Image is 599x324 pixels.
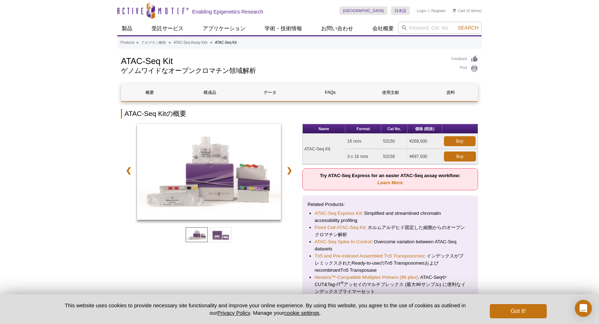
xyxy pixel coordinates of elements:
h2: Enabling Epigenetics Research [192,9,263,15]
td: ATAC-Seq Kit [303,134,346,164]
input: Keyword, Cat. No. [398,22,482,34]
a: 会社概要 [368,22,398,35]
td: 16 rxns [345,134,381,149]
h1: ATAC-Seq Kit [121,55,444,66]
a: 日本語 [391,6,410,15]
th: 価格 (税抜) [408,124,442,134]
a: ATAC-Seq Kit [137,124,281,222]
button: cookie settings [284,310,319,316]
li: ATAC-Seq Kit [215,41,237,44]
a: アプリケーション [198,22,250,35]
a: Privacy Policy [217,310,250,316]
a: 概要 [121,84,178,101]
li: (0 items) [453,6,482,15]
a: Login [417,8,426,13]
a: 構成品 [181,84,238,101]
a: Buy [444,152,476,161]
h2: ATAC-Seq Kitの概要 [121,109,478,118]
a: Buy [444,136,476,146]
a: Fixed Cell ATAC-Seq Kit [315,224,365,231]
th: Cat No. [381,124,408,134]
a: 使用文献 [362,84,419,101]
a: Products [121,39,134,46]
li: : Overcome variation between ATAC-Seq datasets [315,238,466,253]
li: : Simplified and streamlined chromatin accessibility profiling [315,210,466,224]
a: [GEOGRAPHIC_DATA] [339,6,387,15]
a: FAQs [302,84,359,101]
strong: Try ATAC-Seq Express for an easier ATAC-Seq assay workflow: [320,173,460,185]
a: ATAC-Seq Express Kit [315,210,361,217]
li: » [136,41,138,44]
a: 受託サービス [147,22,188,35]
th: Name [303,124,346,134]
a: お問い合わせ [317,22,357,35]
a: Cart [453,8,465,13]
div: Open Intercom Messenger [575,300,592,317]
img: Your Cart [453,9,456,12]
td: 53156 [381,149,408,164]
td: 3 x 16 rxns [345,149,381,164]
th: Format [345,124,381,134]
span: Search [458,25,478,31]
a: クロマチン解析 [141,39,166,46]
a: ATAC-Seq Assay Kits [174,39,207,46]
a: Nextera™-Compatible Multiplex Primers (96 plex) [315,274,418,281]
a: ❯ [282,162,297,179]
li: : ATAC-SeqやCUT&Tag-IT アッセイのマルチプレックス (最大96サンプル) に便利なインデックスプライマーセット [315,274,466,295]
td: 53150 [381,134,408,149]
a: Print [451,65,478,73]
li: : ホルムアルデヒド固定した細胞からのオープンクロマチン解析 [315,224,466,238]
a: ❮ [121,162,136,179]
li: » [210,41,212,44]
li: » [169,41,171,44]
a: 製品 [117,22,137,35]
a: 学術・技術情報 [260,22,306,35]
sup: ® [341,281,344,285]
td: ¥697,500 [408,149,442,164]
li: : インデックスがプレミックスされたReady-to-useのTn5 TransposomesおよびrecombinantTn5 Transposase [315,253,466,274]
h2: ゲノムワイドなオープンクロマチン領域解析 [121,68,444,74]
a: 資料 [423,84,479,101]
a: Feedback [451,55,478,63]
a: Tn5 and Pre-indexed Assembled Tn5 Transposomes [315,253,424,260]
li: | [428,6,429,15]
td: ¥268,000 [408,134,442,149]
a: データ [242,84,298,101]
a: ATAC-Seq Spike-In Control [315,238,371,245]
a: Register [431,8,446,13]
img: ATAC-Seq Kit [137,124,281,220]
button: Got it! [490,304,547,318]
button: Search [456,25,481,31]
p: This website uses cookies to provide necessary site functionality and improve your online experie... [52,302,478,317]
p: Related Products: [308,201,473,208]
a: Learn More [377,180,403,185]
